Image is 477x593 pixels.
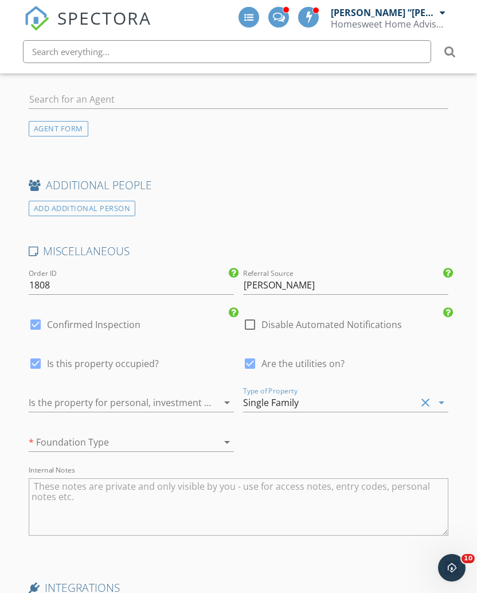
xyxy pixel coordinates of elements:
span: SPECTORA [57,6,151,30]
textarea: Internal Notes [29,478,449,536]
i: arrow_drop_down [220,435,234,449]
i: arrow_drop_down [435,396,448,409]
input: Search for an Agent [29,90,449,109]
label: Disable Automated Notifications [261,319,402,330]
h4: ADDITIONAL PEOPLE [29,178,449,193]
div: [PERSON_NAME] “[PERSON_NAME]” [PERSON_NAME] [331,7,437,18]
h4: MISCELLANEOUS [29,244,449,259]
div: Homesweet Home Advisor, LLC [331,18,445,30]
i: clear [419,396,432,409]
div: Single Family [243,397,299,408]
input: Referral Source [243,276,448,295]
label: Confirmed Inspection [47,319,140,330]
a: SPECTORA [24,15,151,40]
input: Search everything... [23,40,431,63]
div: ADD ADDITIONAL PERSON [29,201,136,216]
span: Is this property occupied? [47,358,159,369]
img: The Best Home Inspection Software - Spectora [24,6,49,31]
iframe: Intercom live chat [438,554,466,582]
i: arrow_drop_down [220,396,234,409]
span: Are the utilities on? [261,358,345,369]
div: AGENT FORM [29,121,88,136]
span: 10 [462,554,475,563]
